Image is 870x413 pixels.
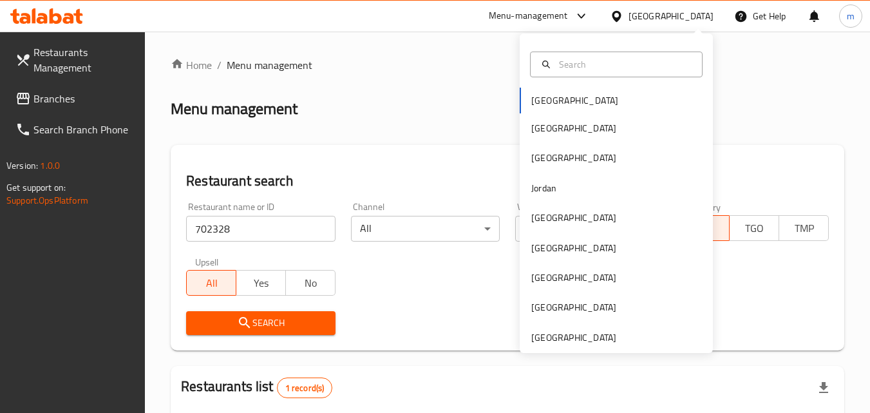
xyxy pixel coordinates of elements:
[5,83,146,114] a: Branches
[227,57,312,73] span: Menu management
[171,99,298,119] h2: Menu management
[629,9,714,23] div: [GEOGRAPHIC_DATA]
[531,300,616,314] div: [GEOGRAPHIC_DATA]
[784,219,824,238] span: TMP
[33,91,135,106] span: Branches
[195,257,219,266] label: Upsell
[735,219,774,238] span: TGO
[689,202,721,211] label: Delivery
[192,274,231,293] span: All
[6,192,88,209] a: Support.OpsPlatform
[531,241,616,255] div: [GEOGRAPHIC_DATA]
[515,216,664,242] div: All
[729,215,779,241] button: TGO
[531,181,556,195] div: Jordan
[285,270,336,296] button: No
[278,382,332,394] span: 1 record(s)
[33,44,135,75] span: Restaurants Management
[196,315,325,331] span: Search
[181,377,332,398] h2: Restaurants list
[531,331,616,345] div: [GEOGRAPHIC_DATA]
[531,211,616,225] div: [GEOGRAPHIC_DATA]
[531,151,616,165] div: [GEOGRAPHIC_DATA]
[6,157,38,174] span: Version:
[171,57,212,73] a: Home
[40,157,60,174] span: 1.0.0
[236,270,286,296] button: Yes
[847,9,855,23] span: m
[531,121,616,135] div: [GEOGRAPHIC_DATA]
[186,311,335,335] button: Search
[531,271,616,285] div: [GEOGRAPHIC_DATA]
[217,57,222,73] li: /
[5,114,146,145] a: Search Branch Phone
[33,122,135,137] span: Search Branch Phone
[351,216,500,242] div: All
[186,171,829,191] h2: Restaurant search
[6,179,66,196] span: Get support on:
[186,270,236,296] button: All
[779,215,829,241] button: TMP
[186,216,335,242] input: Search for restaurant name or ID..
[241,274,281,293] span: Yes
[277,378,333,398] div: Total records count
[808,372,839,403] div: Export file
[291,274,330,293] span: No
[5,37,146,83] a: Restaurants Management
[554,57,694,72] input: Search
[489,8,568,24] div: Menu-management
[171,57,844,73] nav: breadcrumb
